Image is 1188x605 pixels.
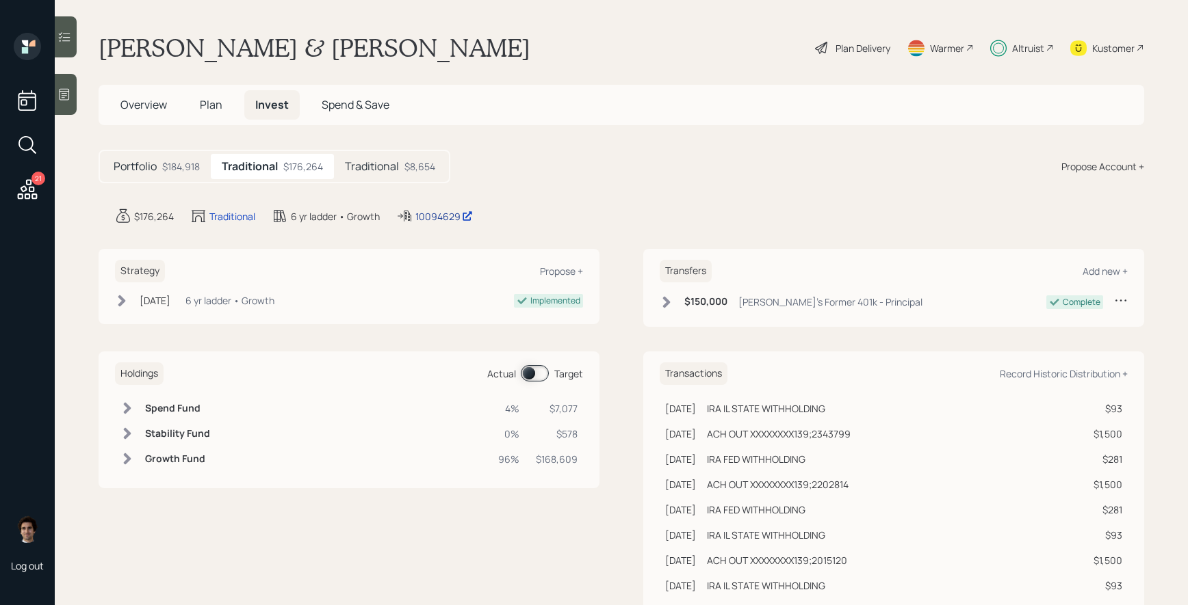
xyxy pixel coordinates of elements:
div: 6 yr ladder • Growth [291,209,380,224]
div: [DATE] [665,502,696,517]
div: Altruist [1012,41,1044,55]
h6: Stability Fund [145,428,210,440]
div: Target [554,366,583,381]
div: $184,918 [162,159,200,174]
div: Implemented [530,295,580,307]
div: $578 [536,427,578,441]
div: ACH OUT XXXXXXXX139;2015120 [707,553,847,567]
h6: Transactions [660,362,727,385]
div: ACH OUT XXXXXXXX139;2343799 [707,427,851,441]
div: [DATE] [665,452,696,466]
div: $93 [1094,528,1122,542]
h6: $150,000 [684,296,727,308]
div: $93 [1094,578,1122,593]
h5: Traditional [222,160,278,173]
h6: Growth Fund [145,453,210,465]
div: $176,264 [283,159,323,174]
div: Complete [1063,296,1100,308]
h6: Strategy [115,260,165,282]
h5: Portfolio [114,160,157,173]
div: $8,654 [404,159,435,174]
span: Overview [120,97,167,112]
div: IRA IL STATE WITHHOLDING [707,578,825,593]
div: [DATE] [140,293,170,308]
div: Traditional [209,209,255,224]
span: Invest [255,97,289,112]
div: Log out [11,559,44,572]
span: Spend & Save [322,97,389,112]
div: IRA IL STATE WITHHOLDING [707,401,825,416]
div: [DATE] [665,528,696,542]
div: [DATE] [665,578,696,593]
h1: [PERSON_NAME] & [PERSON_NAME] [99,33,530,63]
div: 96% [498,452,519,466]
div: Kustomer [1092,41,1135,55]
div: $168,609 [536,452,578,466]
span: Plan [200,97,222,112]
div: Add new + [1083,265,1128,278]
div: [DATE] [665,477,696,492]
div: $7,077 [536,401,578,416]
div: $1,500 [1094,553,1122,567]
h6: Spend Fund [145,403,210,414]
h5: Traditional [345,160,399,173]
div: Actual [487,366,516,381]
div: Plan Delivery [836,41,890,55]
h6: Transfers [660,260,712,282]
div: IRA FED WITHHOLDING [707,502,805,517]
div: $93 [1094,401,1122,416]
img: harrison-schaefer-headshot-2.png [14,515,41,543]
div: 6 yr ladder • Growth [185,293,274,308]
div: $281 [1094,452,1122,466]
div: IRA FED WITHHOLDING [707,452,805,466]
div: $1,500 [1094,477,1122,492]
div: $1,500 [1094,427,1122,441]
div: Propose Account + [1061,159,1144,174]
div: Propose + [540,265,583,278]
div: [DATE] [665,553,696,567]
div: 21 [31,172,45,185]
div: Record Historic Distribution + [1000,367,1128,380]
div: IRA IL STATE WITHHOLDING [707,528,825,542]
div: [DATE] [665,401,696,416]
div: 0% [498,427,519,441]
div: 10094629 [415,209,473,224]
div: ACH OUT XXXXXXXX139;2202814 [707,477,849,492]
div: [PERSON_NAME]'s Former 401k - Principal [738,295,922,309]
h6: Holdings [115,362,164,385]
div: [DATE] [665,427,696,441]
div: $281 [1094,502,1122,517]
div: 4% [498,401,519,416]
div: Warmer [930,41,964,55]
div: $176,264 [134,209,174,224]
